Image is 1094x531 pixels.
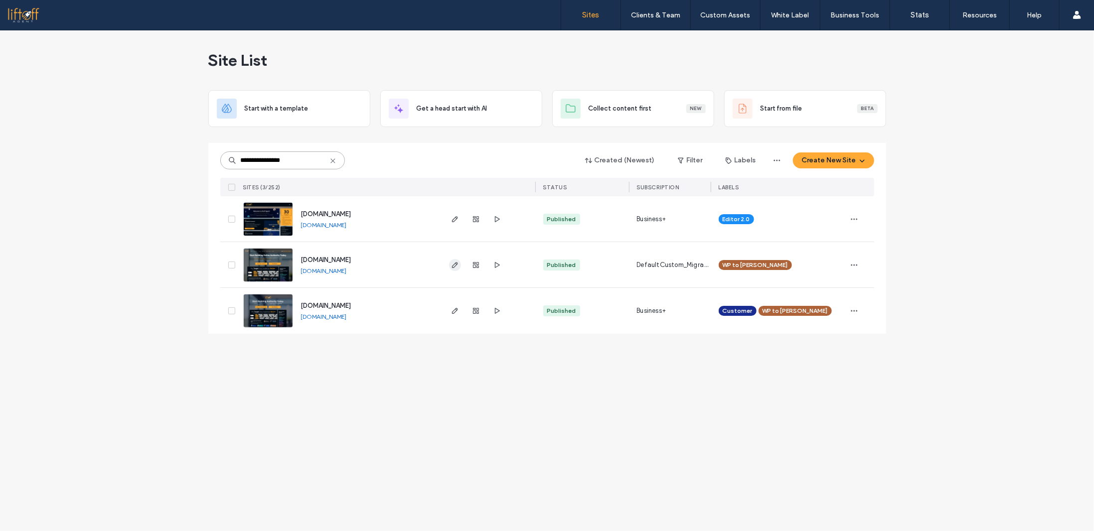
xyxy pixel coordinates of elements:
[208,90,370,127] div: Start with a template
[245,104,309,114] span: Start with a template
[962,11,997,19] label: Resources
[301,302,351,309] a: [DOMAIN_NAME]
[723,306,753,315] span: Customer
[301,267,347,274] a: [DOMAIN_NAME]
[637,306,666,316] span: Business+
[763,306,828,315] span: WP to [PERSON_NAME]
[668,152,713,168] button: Filter
[547,261,576,269] div: Published
[724,90,886,127] div: Start from fileBeta
[547,306,576,315] div: Published
[380,90,542,127] div: Get a head start with AI
[631,11,680,19] label: Clients & Team
[857,104,878,113] div: Beta
[22,7,43,16] span: Help
[701,11,751,19] label: Custom Assets
[577,152,664,168] button: Created (Newest)
[723,261,788,269] span: WP to [PERSON_NAME]
[637,184,679,191] span: SUBSCRIPTION
[543,184,567,191] span: STATUS
[637,214,666,224] span: Business+
[637,260,711,270] span: DefaultCustom_Migrations
[772,11,809,19] label: White Label
[793,152,874,168] button: Create New Site
[547,215,576,224] div: Published
[717,152,765,168] button: Labels
[719,184,739,191] span: LABELS
[1027,11,1042,19] label: Help
[301,221,347,229] a: [DOMAIN_NAME]
[208,50,268,70] span: Site List
[301,256,351,264] a: [DOMAIN_NAME]
[243,184,281,191] span: SITES (3/252)
[417,104,487,114] span: Get a head start with AI
[911,10,929,19] label: Stats
[761,104,802,114] span: Start from file
[686,104,706,113] div: New
[589,104,652,114] span: Collect content first
[301,313,347,320] a: [DOMAIN_NAME]
[583,10,600,19] label: Sites
[723,215,750,224] span: Editor 2.0
[831,11,880,19] label: Business Tools
[552,90,714,127] div: Collect content firstNew
[301,210,351,218] a: [DOMAIN_NAME]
